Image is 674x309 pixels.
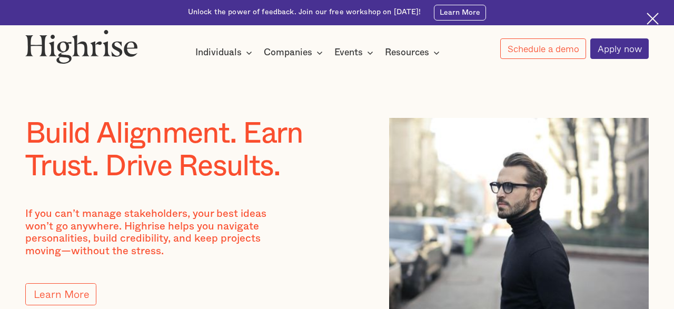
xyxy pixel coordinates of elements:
[264,46,312,59] div: Companies
[334,46,363,59] div: Events
[500,38,586,59] a: Schedule a demo
[647,13,659,25] img: Cross icon
[25,283,96,305] a: Learn More
[25,118,355,183] h1: Build Alignment. Earn Trust. Drive Results.
[385,46,443,59] div: Resources
[25,208,278,257] p: If you can’t manage stakeholders, your best ideas won’t go anywhere. Highrise helps you navigate ...
[195,46,242,59] div: Individuals
[25,29,138,64] img: Highrise logo
[385,46,429,59] div: Resources
[590,38,649,59] a: Apply now
[188,7,421,17] div: Unlock the power of feedback. Join our free workshop on [DATE]!
[264,46,326,59] div: Companies
[434,5,487,21] a: Learn More
[195,46,255,59] div: Individuals
[334,46,376,59] div: Events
